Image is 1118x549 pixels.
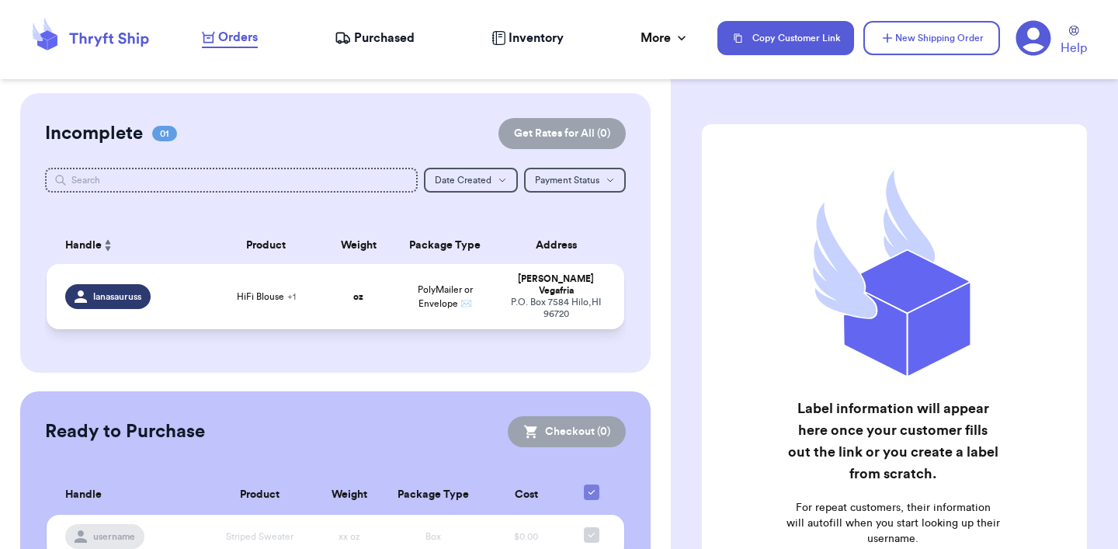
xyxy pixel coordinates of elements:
span: Payment Status [535,175,599,185]
th: Weight [324,227,393,264]
span: $0.00 [514,532,538,541]
span: Inventory [509,29,564,47]
h2: Label information will appear here once your customer fills out the link or you create a label fr... [786,398,1000,485]
span: Striped Sweater [226,532,293,541]
th: Cost [484,475,568,515]
th: Package Type [383,475,484,515]
span: Date Created [435,175,491,185]
button: Copy Customer Link [717,21,854,55]
p: For repeat customers, their information will autofill when you start looking up their username. [786,500,1000,547]
button: New Shipping Order [863,21,1000,55]
span: username [93,530,135,543]
span: Help [1061,39,1087,57]
a: Orders [202,28,258,48]
th: Product [208,227,324,264]
span: HiFi Blouse [237,290,296,303]
button: Payment Status [524,168,626,193]
div: More [641,29,689,47]
th: Weight [316,475,384,515]
button: Checkout (0) [508,416,626,447]
strong: oz [353,292,363,301]
span: xx oz [339,532,360,541]
div: [PERSON_NAME] Vegafria [506,273,606,297]
button: Date Created [424,168,518,193]
th: Address [497,227,624,264]
span: Box [425,532,441,541]
span: + 1 [287,292,296,301]
a: Purchased [335,29,415,47]
span: Handle [65,238,102,254]
th: Package Type [393,227,497,264]
a: Inventory [491,29,564,47]
h2: Ready to Purchase [45,419,205,444]
th: Product [203,475,316,515]
input: Search [45,168,418,193]
button: Sort ascending [102,236,114,255]
a: Help [1061,26,1087,57]
span: PolyMailer or Envelope ✉️ [418,285,473,308]
span: Orders [218,28,258,47]
div: P.O. Box 7584 Hilo , HI 96720 [506,297,606,320]
h2: Incomplete [45,121,143,146]
span: Purchased [354,29,415,47]
span: lanasauruss [93,290,141,303]
span: Handle [65,487,102,503]
button: Get Rates for All (0) [498,118,626,149]
span: 01 [152,126,177,141]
